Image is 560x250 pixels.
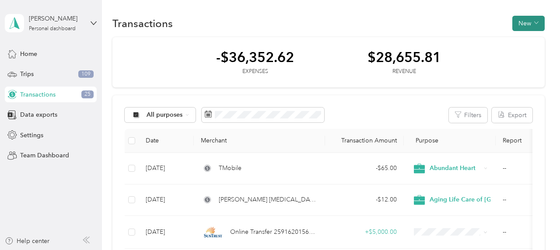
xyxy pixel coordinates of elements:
td: [DATE] [139,216,194,249]
span: Transactions [20,90,56,99]
th: Transaction Amount [325,129,404,153]
span: Online Transfer 25916201565 from Suntrust Personal Checking #########3894 transaction #: 25916201... [230,227,318,237]
button: New [512,16,545,31]
span: Aging Life Care of [GEOGRAPHIC_DATA] [430,195,549,205]
span: Purpose [411,137,438,144]
div: -$36,352.62 [216,49,294,65]
h1: Transactions [112,19,173,28]
button: Export [492,108,532,123]
button: Help center [5,236,49,246]
div: - $12.00 [332,195,397,205]
span: TMobile [219,163,241,173]
span: All purposes [147,112,183,118]
th: Date [139,129,194,153]
th: Merchant [194,129,325,153]
span: Team Dashboard [20,151,69,160]
div: Personal dashboard [29,26,76,31]
div: + $5,000.00 [332,227,397,237]
div: [PERSON_NAME] [29,14,84,23]
span: Home [20,49,37,59]
td: [DATE] [139,184,194,216]
span: Data exports [20,110,57,119]
button: Filters [449,108,487,123]
span: Trips [20,69,34,79]
div: - $65.00 [332,163,397,173]
span: Settings [20,131,43,140]
span: Abundant Heart [430,163,481,173]
span: 25 [81,90,94,98]
div: $28,655.81 [367,49,441,65]
div: Revenue [367,68,441,76]
iframe: Everlance-gr Chat Button Frame [511,201,560,250]
img: Online Transfer 25916201565 from Suntrust Personal Checking #########3894 transaction #: 25916201... [204,223,222,241]
span: 109 [78,70,94,78]
div: Expenses [216,68,294,76]
span: [PERSON_NAME] [MEDICAL_DATA] [219,195,318,205]
td: [DATE] [139,153,194,184]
